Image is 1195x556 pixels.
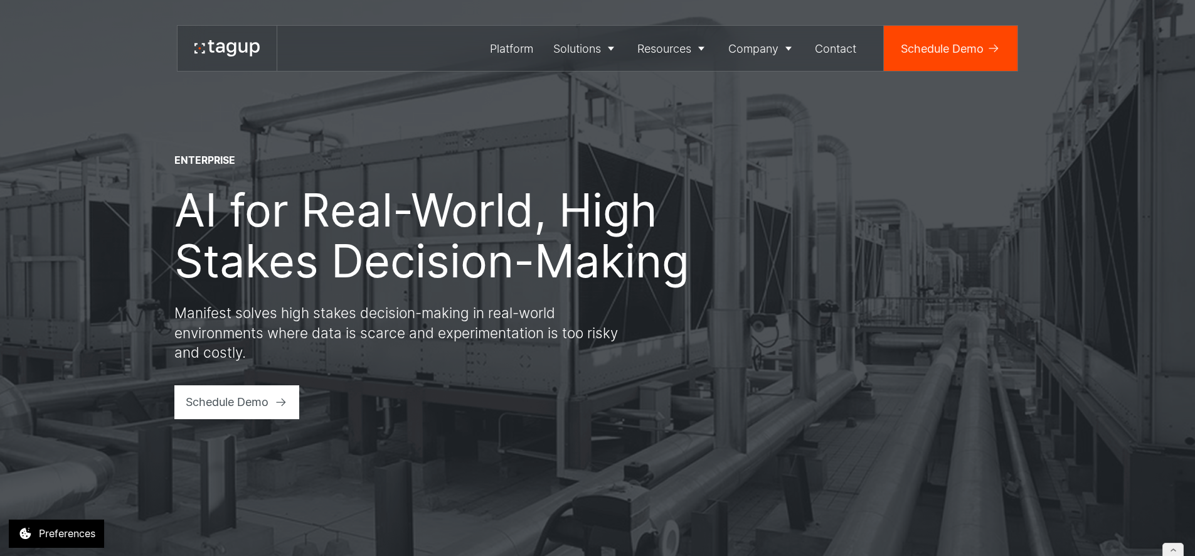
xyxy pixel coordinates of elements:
a: Schedule Demo [174,385,300,419]
div: Schedule Demo [901,40,984,57]
div: ENTERPRISE [174,154,235,168]
p: Manifest solves high stakes decision-making in real-world environments where data is scarce and e... [174,303,626,363]
a: Company [718,26,805,71]
div: Contact [815,40,856,57]
a: Resources [628,26,719,71]
a: Solutions [543,26,628,71]
div: Company [728,40,778,57]
div: Preferences [39,526,95,541]
div: Solutions [553,40,601,57]
a: Platform [481,26,544,71]
a: Contact [805,26,867,71]
div: Platform [490,40,533,57]
h1: AI for Real-World, High Stakes Decision-Making [174,184,701,286]
div: Schedule Demo [186,393,268,410]
a: Schedule Demo [884,26,1017,71]
div: Resources [637,40,691,57]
